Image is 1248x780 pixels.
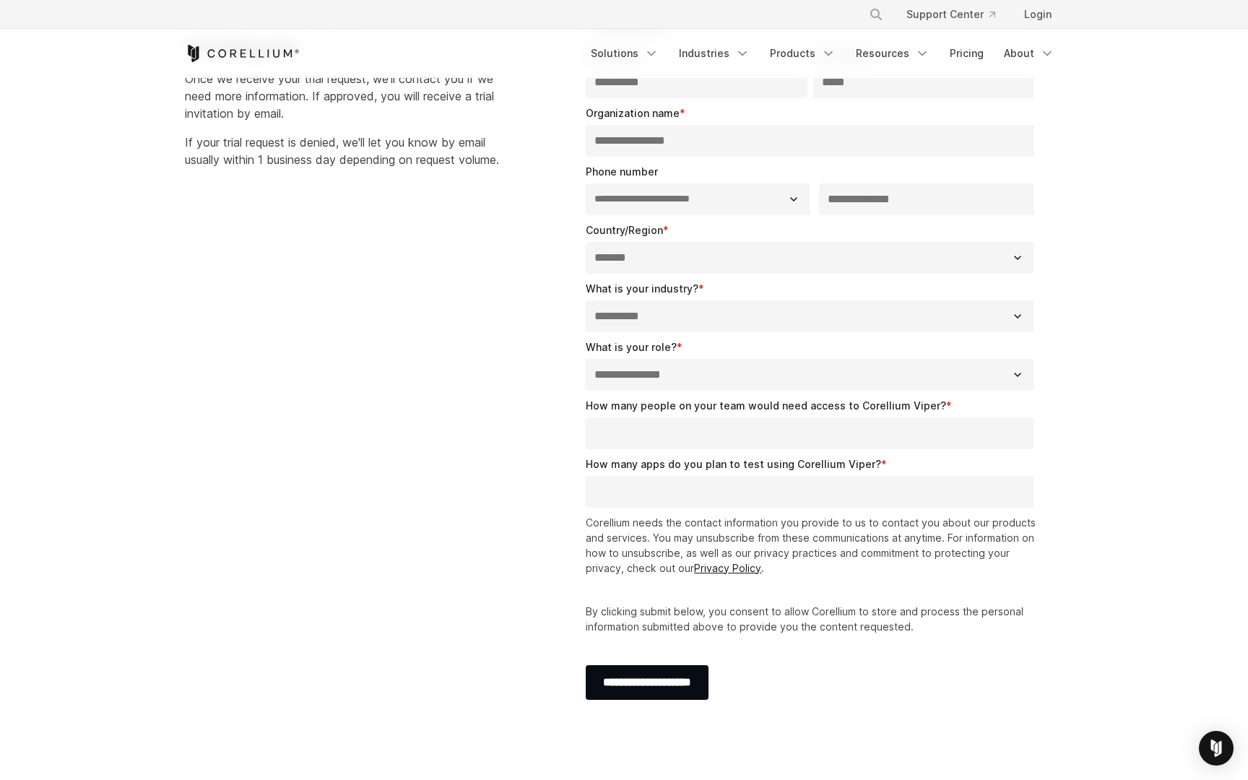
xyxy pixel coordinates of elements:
p: Corellium needs the contact information you provide to us to contact you about our products and s... [586,515,1040,576]
a: Industries [670,40,758,66]
span: Phone number [586,165,658,178]
span: How many people on your team would need access to Corellium Viper? [586,399,946,412]
span: How many apps do you plan to test using Corellium Viper? [586,458,881,470]
span: What is your role? [586,341,677,353]
div: Open Intercom Messenger [1199,731,1234,766]
a: Resources [847,40,938,66]
a: Products [761,40,844,66]
span: Country/Region [586,224,663,236]
a: Login [1013,1,1063,27]
a: Privacy Policy [694,562,761,574]
button: Search [863,1,889,27]
p: By clicking submit below, you consent to allow Corellium to store and process the personal inform... [586,604,1040,634]
span: If your trial request is denied, we'll let you know by email usually within 1 business day depend... [185,135,499,167]
a: About [995,40,1063,66]
div: Navigation Menu [582,40,1063,66]
span: Once we receive your trial request, we'll contact you if we need more information. If approved, y... [185,71,494,121]
a: Corellium Home [185,45,300,62]
span: Organization name [586,107,680,119]
span: What is your industry? [586,282,698,295]
a: Solutions [582,40,667,66]
div: Navigation Menu [851,1,1063,27]
a: Pricing [941,40,992,66]
a: Support Center [895,1,1007,27]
